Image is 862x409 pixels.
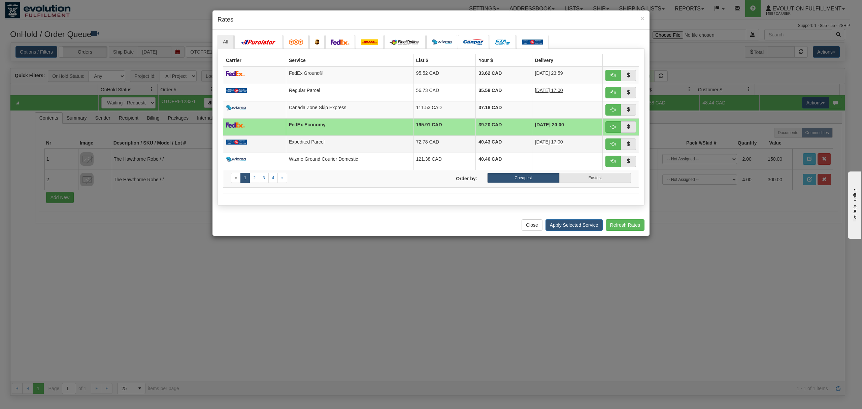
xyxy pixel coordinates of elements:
img: Canada_post.png [226,139,247,145]
span: [DATE] 17:00 [535,139,563,145]
button: Apply Selected Service [545,219,603,231]
td: 35.58 CAD [476,84,532,101]
button: Close [522,219,542,231]
img: Canada_post.png [522,39,543,45]
td: FedEx Ground® [286,67,413,84]
a: 3 [259,173,269,183]
th: Delivery [532,54,602,67]
td: 8 Days [532,135,602,153]
td: 56.73 CAD [413,84,476,101]
td: 95.52 CAD [413,67,476,84]
span: » [281,176,284,180]
img: wizmo.png [432,39,452,45]
td: 111.53 CAD [413,101,476,118]
td: 72.78 CAD [413,135,476,153]
img: wizmo.png [226,157,246,162]
span: [DATE] 17:00 [535,88,563,93]
img: CarrierLogo_10191.png [495,39,510,45]
div: live help - online [5,6,62,11]
img: dhl.png [361,39,378,45]
img: CarrierLogo_10182.png [390,39,420,45]
td: FedEx Economy [286,118,413,135]
td: 40.46 CAD [476,153,532,170]
img: campar.png [463,39,484,45]
th: Carrier [223,54,286,67]
h4: Rates [218,15,644,24]
img: tnt.png [289,39,303,45]
td: 195.91 CAD [413,118,476,135]
a: Previous [231,173,241,183]
span: [DATE] 23:59 [535,70,563,76]
th: List $ [413,54,476,67]
label: Order by: [431,173,482,182]
img: FedEx.png [226,71,245,76]
a: 1 [240,173,250,183]
a: 2 [250,173,259,183]
th: Service [286,54,413,67]
td: Regular Parcel [286,84,413,101]
button: Refresh Rates [606,219,644,231]
img: FedEx.png [331,39,350,45]
label: Cheapest [487,173,559,183]
img: wizmo.png [226,105,246,111]
a: Next [277,173,287,183]
iframe: chat widget [847,170,861,239]
img: Canada_post.png [226,88,247,93]
td: Wizmo Ground Courier Domestic [286,153,413,170]
td: 40.43 CAD [476,135,532,153]
td: 39.20 CAD [476,118,532,135]
label: Fastest [559,173,631,183]
img: ups.png [315,39,320,45]
a: 4 [268,173,278,183]
img: FedEx.png [226,122,245,128]
span: × [640,14,644,22]
th: Your $ [476,54,532,67]
td: 10 Days [532,84,602,101]
span: [DATE] 20:00 [535,122,564,127]
a: All [218,35,234,49]
td: 33.62 CAD [476,67,532,84]
td: Expedited Parcel [286,135,413,153]
td: 121.38 CAD [413,153,476,170]
button: Close [640,15,644,22]
img: purolator.png [240,39,277,45]
td: Canada Zone Skip Express [286,101,413,118]
span: « [235,176,237,180]
td: 37.18 CAD [476,101,532,118]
